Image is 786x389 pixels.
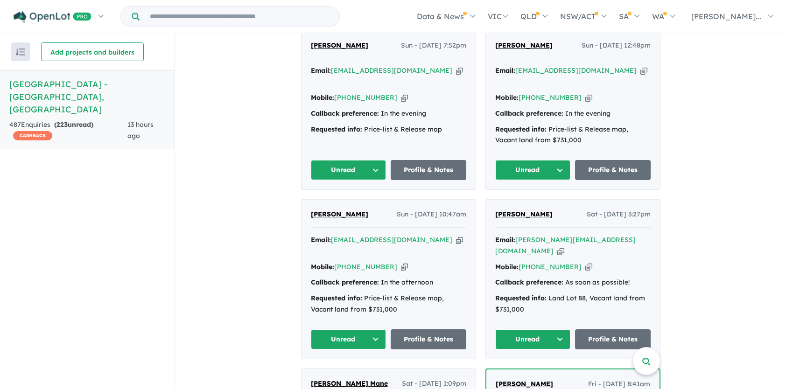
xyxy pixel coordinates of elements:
span: [PERSON_NAME] [495,210,553,218]
strong: Callback preference: [495,278,563,286]
span: [PERSON_NAME] [495,41,553,49]
div: In the evening [311,108,466,119]
strong: Requested info: [311,294,362,302]
button: Add projects and builders [41,42,144,61]
button: Copy [401,93,408,103]
strong: Email: [311,236,331,244]
button: Copy [401,262,408,272]
button: Copy [456,66,463,76]
strong: Mobile: [495,263,519,271]
span: [PERSON_NAME] Mane [311,379,388,388]
button: Unread [495,160,571,180]
h5: [GEOGRAPHIC_DATA] - [GEOGRAPHIC_DATA] , [GEOGRAPHIC_DATA] [9,78,165,116]
span: [PERSON_NAME] [496,380,553,388]
a: [PHONE_NUMBER] [334,93,397,102]
strong: Email: [311,66,331,75]
button: Unread [311,329,386,349]
a: Profile & Notes [391,329,466,349]
div: Price-list & Release map, Vacant land from $731,000 [311,293,466,315]
button: Copy [585,262,592,272]
span: Sun - [DATE] 12:48pm [582,40,651,51]
div: 487 Enquir ies [9,119,127,142]
a: [EMAIL_ADDRESS][DOMAIN_NAME] [331,236,452,244]
div: Price-list & Release map, Vacant land from $731,000 [495,124,651,146]
span: [PERSON_NAME]... [691,12,761,21]
span: 13 hours ago [127,120,154,140]
a: [PERSON_NAME] [311,40,368,51]
a: Profile & Notes [575,160,651,180]
div: Land Lot 88, Vacant land from $731,000 [495,293,651,315]
a: [PERSON_NAME][EMAIL_ADDRESS][DOMAIN_NAME] [495,236,636,255]
span: Sun - [DATE] 7:52pm [401,40,466,51]
strong: Email: [495,66,515,75]
strong: Mobile: [311,263,334,271]
a: Profile & Notes [575,329,651,349]
strong: Requested info: [495,125,547,133]
span: 223 [56,120,68,129]
a: [PERSON_NAME] [495,40,553,51]
strong: Mobile: [495,93,519,102]
strong: Requested info: [311,125,362,133]
strong: Email: [495,236,515,244]
strong: ( unread) [54,120,93,129]
a: Profile & Notes [391,160,466,180]
button: Unread [495,329,571,349]
a: [PHONE_NUMBER] [334,263,397,271]
div: As soon as possible! [495,277,651,288]
img: sort.svg [16,49,25,56]
span: Sun - [DATE] 10:47am [397,209,466,220]
span: [PERSON_NAME] [311,41,368,49]
button: Copy [456,235,463,245]
a: [PERSON_NAME] [495,209,553,220]
img: Openlot PRO Logo White [14,11,91,23]
div: In the afternoon [311,277,466,288]
strong: Callback preference: [495,109,563,118]
div: Price-list & Release map [311,124,466,135]
span: CASHBACK [13,131,52,140]
button: Copy [557,246,564,256]
a: [PHONE_NUMBER] [519,93,582,102]
button: Unread [311,160,386,180]
strong: Mobile: [311,93,334,102]
strong: Callback preference: [311,109,379,118]
input: Try estate name, suburb, builder or developer [141,7,337,27]
div: In the evening [495,108,651,119]
span: [PERSON_NAME] [311,210,368,218]
a: [PHONE_NUMBER] [519,263,582,271]
button: Copy [585,93,592,103]
span: Sat - [DATE] 3:27pm [587,209,651,220]
strong: Callback preference: [311,278,379,286]
a: [EMAIL_ADDRESS][DOMAIN_NAME] [331,66,452,75]
strong: Requested info: [495,294,547,302]
a: [PERSON_NAME] [311,209,368,220]
button: Copy [640,66,647,76]
a: [EMAIL_ADDRESS][DOMAIN_NAME] [515,66,637,75]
